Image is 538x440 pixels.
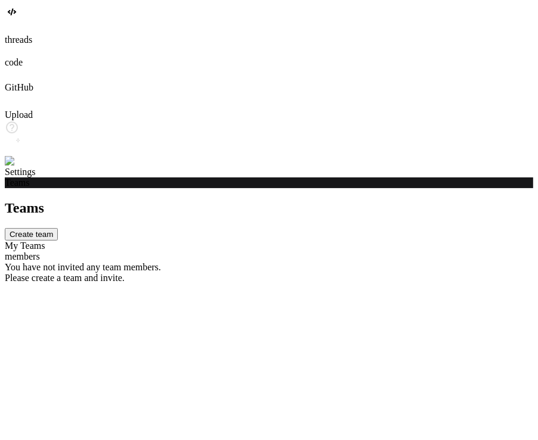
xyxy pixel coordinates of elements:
label: Upload [5,110,33,120]
div: You have not invited any team members. Please create a team and invite. [5,262,533,283]
label: threads [5,35,32,45]
div: My Teams [5,241,533,251]
img: settings [5,156,44,167]
button: Create team [5,228,58,241]
div: Teams [5,177,533,188]
label: code [5,57,23,67]
header: Settings [5,167,533,177]
label: GitHub [5,82,33,92]
h2: Teams [5,200,533,216]
div: members [5,251,533,262]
